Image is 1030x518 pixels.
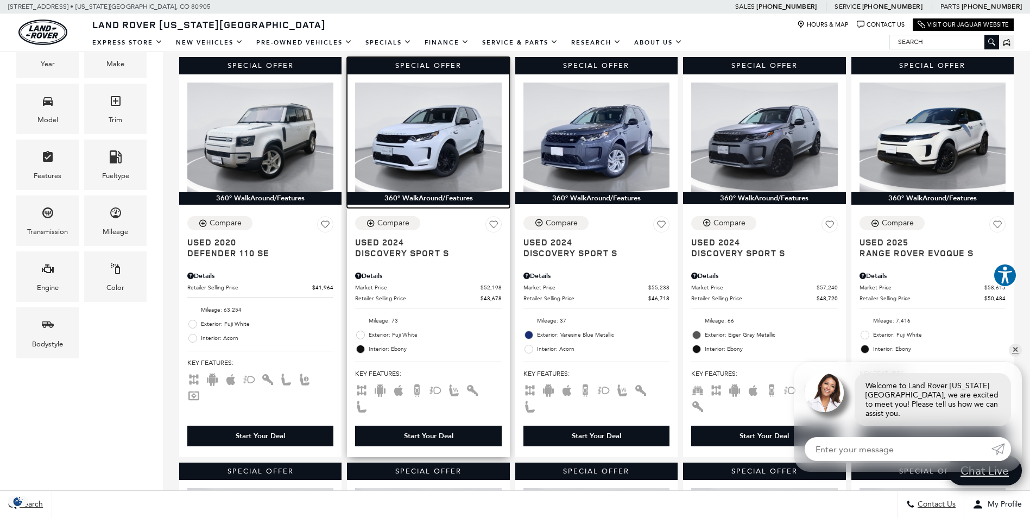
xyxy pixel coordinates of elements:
span: Bodystyle [41,315,54,338]
li: Mileage: 66 [691,314,837,328]
img: 2025 Land Rover Range Rover Evoque S [860,83,1006,192]
span: My Profile [983,500,1022,509]
a: EXPRESS STORE [86,33,169,52]
a: Used 2020Defender 110 SE [187,237,333,258]
span: Mileage [109,204,122,226]
a: Service & Parts [476,33,565,52]
a: [STREET_ADDRESS] • [US_STATE][GEOGRAPHIC_DATA], CO 80905 [8,3,211,10]
div: MileageMileage [84,195,147,246]
span: Heated Seats [616,386,629,393]
div: Compare [210,218,242,228]
div: 360° WalkAround/Features [851,192,1014,204]
a: Submit [991,437,1011,461]
div: Compare [377,218,409,228]
img: Agent profile photo [805,373,844,412]
span: Keyless Entry [691,402,704,409]
a: Used 2024Discovery Sport S [691,237,837,258]
a: Contact Us [857,21,905,29]
a: Market Price $52,198 [355,283,501,292]
a: New Vehicles [169,33,250,52]
div: Engine [37,282,59,294]
span: Market Price [691,283,816,292]
span: $41,964 [312,283,333,292]
span: Backup Camera [765,386,778,393]
div: Compare [546,218,578,228]
a: land-rover [18,20,67,45]
span: Retailer Selling Price [187,283,312,292]
span: Android Auto [728,386,741,393]
span: Exterior: Fuji White [369,330,501,340]
span: Color [109,260,122,282]
button: Compare Vehicle [860,216,925,230]
span: Keyless Entry [261,375,274,382]
div: Mileage [103,226,128,238]
div: Fueltype [102,170,129,182]
span: Features [41,148,54,170]
span: Used 2025 [860,237,997,248]
div: Start Your Deal [187,426,333,446]
div: 360° WalkAround/Features [515,192,678,204]
span: Interior: Ebony [369,344,501,355]
button: Save Vehicle [317,216,333,237]
img: 2020 Land Rover Defender 110 SE [187,83,333,192]
span: $55,238 [648,283,669,292]
span: Fog Lights [243,375,256,382]
span: Interior: Ebony [873,344,1006,355]
span: Leather Seats [355,402,368,409]
div: 360° WalkAround/Features [683,192,845,204]
a: [PHONE_NUMBER] [862,2,922,11]
span: Interior: Ebony [705,344,837,355]
a: Retailer Selling Price $43,678 [355,294,501,302]
span: Range Rover Evoque S [860,248,997,258]
span: Keyless Entry [634,386,647,393]
a: Market Price $55,238 [523,283,669,292]
div: 360° WalkAround/Features [347,192,509,204]
div: ColorColor [84,251,147,302]
span: $57,240 [817,283,838,292]
button: Save Vehicle [485,216,502,237]
div: Model [37,114,58,126]
button: Compare Vehicle [691,216,756,230]
button: Compare Vehicle [523,216,589,230]
img: 2024 Land Rover Discovery Sport S [523,83,669,192]
img: Opt-Out Icon [5,496,30,507]
a: Research [565,33,628,52]
button: Save Vehicle [653,216,669,237]
div: Special Offer [683,57,845,74]
span: Apple Car-Play [560,386,573,393]
a: Market Price $58,615 [860,283,1006,292]
a: Finance [418,33,476,52]
span: Leather Seats [280,375,293,382]
div: MakeMake [84,28,147,78]
div: Transmission [27,226,68,238]
span: Land Rover [US_STATE][GEOGRAPHIC_DATA] [92,18,326,31]
div: Color [106,282,124,294]
span: Leather Seats [523,402,536,409]
span: $48,720 [817,294,838,302]
span: Used 2024 [355,237,493,248]
a: [PHONE_NUMBER] [756,2,817,11]
span: Memory Seats [298,375,311,382]
div: Special Offer [347,57,509,74]
span: Exterior: Fuji White [873,330,1006,340]
div: Pricing Details - Discovery Sport S [355,271,501,281]
div: 360° WalkAround/Features [179,192,342,204]
div: Make [106,58,124,70]
button: Compare Vehicle [187,216,252,230]
span: Interior: Acorn [537,344,669,355]
img: 2024 Land Rover Discovery Sport S [691,83,837,192]
span: Fog Lights [597,386,610,393]
div: Special Offer [515,57,678,74]
div: Pricing Details - Range Rover Evoque S [860,271,1006,281]
span: AWD [187,375,200,382]
span: Parts [940,3,960,10]
span: AWD [710,386,723,393]
button: Open user profile menu [964,491,1030,518]
span: Exterior: Fuji White [201,319,333,330]
div: Pricing Details - Discovery Sport S [691,271,837,281]
div: Start Your Deal [691,426,837,446]
span: Used 2024 [523,237,661,248]
a: Hours & Map [797,21,849,29]
span: Used 2024 [691,237,829,248]
span: Contact Us [915,500,956,509]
